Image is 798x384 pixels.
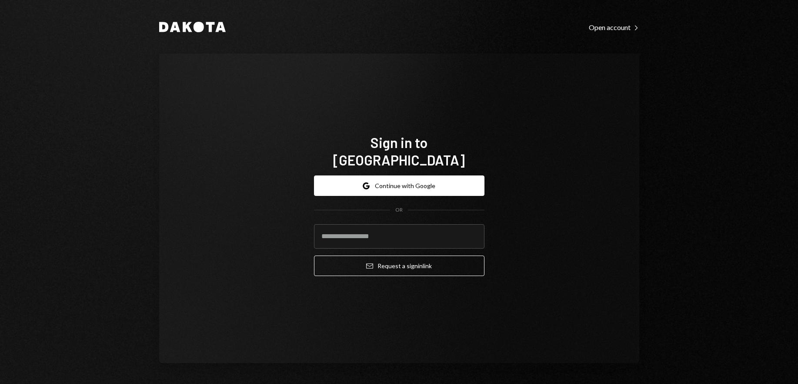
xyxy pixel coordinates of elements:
button: Request a signinlink [314,256,484,276]
h1: Sign in to [GEOGRAPHIC_DATA] [314,134,484,168]
a: Open account [589,22,639,32]
button: Continue with Google [314,175,484,196]
div: OR [395,206,403,214]
div: Open account [589,23,639,32]
keeper-lock: Open Keeper Popup [467,231,477,242]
